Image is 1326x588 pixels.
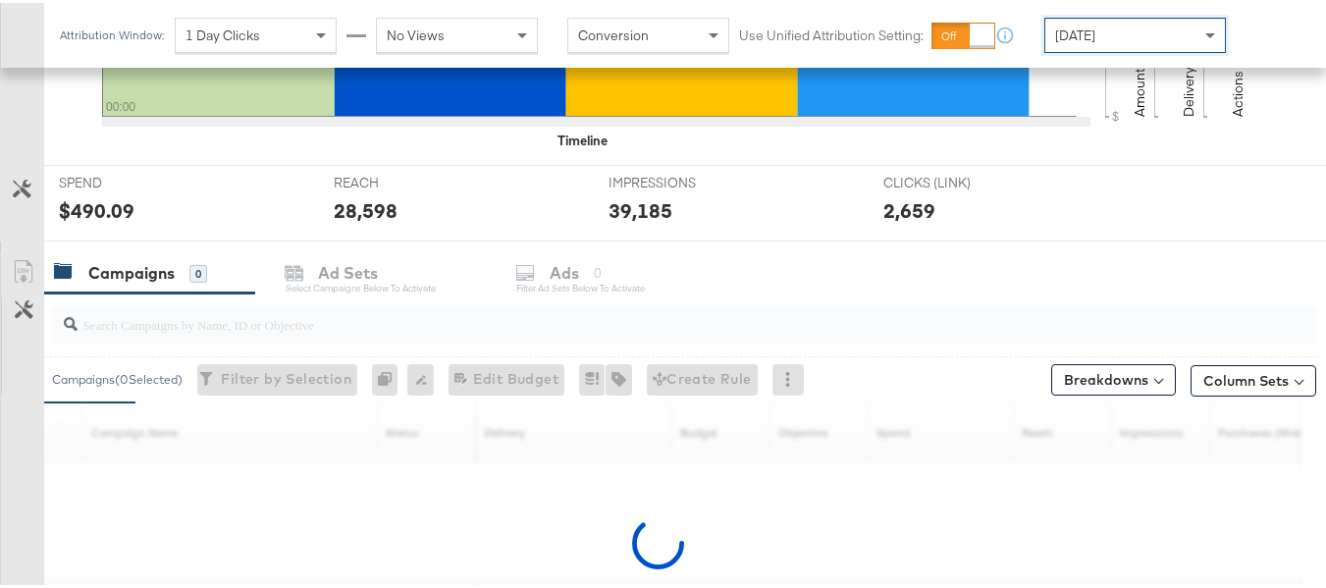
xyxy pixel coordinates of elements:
span: Conversion [578,24,649,41]
div: 39,185 [609,193,672,222]
div: Campaigns ( 0 Selected) [52,368,183,386]
span: SPEND [59,171,206,189]
span: No Views [387,24,445,41]
text: Delivery [1180,64,1197,114]
div: Campaigns [88,259,175,282]
span: REACH [334,171,481,189]
div: 0 [372,361,407,393]
span: CLICKS (LINK) [883,171,1031,189]
text: Actions [1229,68,1246,114]
label: Use Unified Attribution Setting: [739,24,924,42]
span: 1 Day Clicks [186,24,260,41]
div: Timeline [557,129,608,147]
input: Search Campaigns by Name, ID or Objective [78,294,1204,333]
button: Column Sets [1191,362,1316,394]
div: $490.09 [59,193,134,222]
div: 28,598 [334,193,398,222]
div: 0 [189,262,207,280]
span: IMPRESSIONS [609,171,756,189]
text: Amount (USD) [1131,27,1148,114]
span: [DATE] [1055,24,1095,41]
button: Breakdowns [1051,361,1176,393]
div: 2,659 [883,193,935,222]
div: Attribution Window: [59,26,165,39]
